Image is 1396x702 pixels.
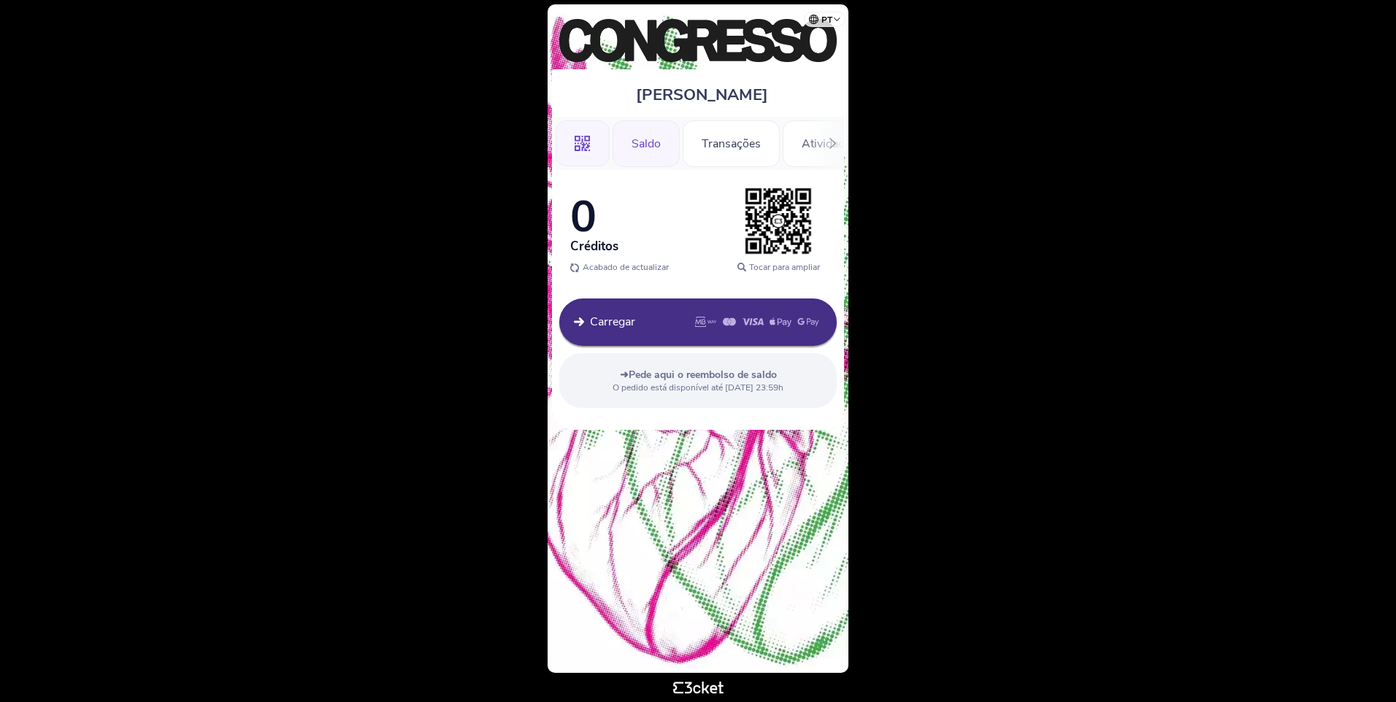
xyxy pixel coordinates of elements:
a: Saldo [613,134,680,150]
span: Acabado de actualizar [583,261,669,273]
a: Transações [683,134,780,150]
p: ➜ [570,368,826,382]
span: Pede aqui o reembolso de saldo [629,368,777,382]
a: Atividades [783,134,875,150]
div: Saldo [613,120,680,167]
img: transparent_placeholder.3f4e7402.png [742,185,815,258]
div: Transações [683,120,780,167]
span: [PERSON_NAME] [636,84,768,106]
span: Carregar [590,314,635,330]
span: 0 [570,187,597,247]
p: O pedido está disponível até [DATE] 23:59h [570,382,826,393]
span: Tocar para ampliar [749,261,820,273]
img: Congresso de Cozinha [559,19,837,62]
div: Atividades [783,120,875,167]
